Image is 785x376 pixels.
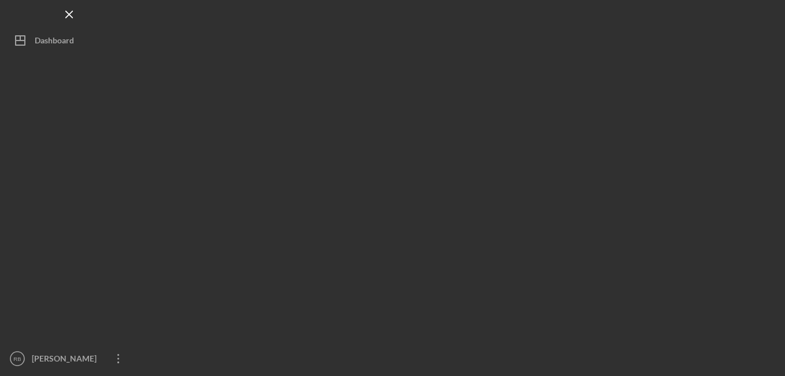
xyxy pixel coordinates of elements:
button: Dashboard [6,29,133,52]
div: [PERSON_NAME] [29,347,104,373]
div: Dashboard [35,29,74,55]
text: RB [13,356,21,362]
button: RB[PERSON_NAME] [6,347,133,370]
